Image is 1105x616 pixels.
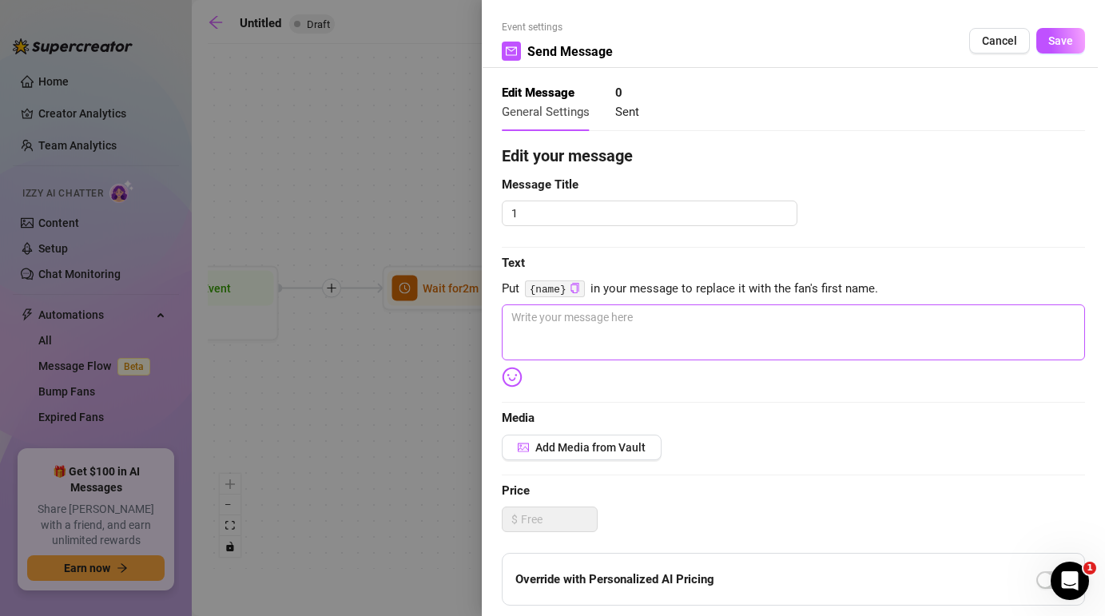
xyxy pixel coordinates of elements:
strong: Text [502,256,525,270]
iframe: Intercom live chat [1051,562,1089,600]
img: svg%3e [502,367,523,387]
strong: Edit Message [502,85,574,100]
strong: Media [502,411,535,425]
button: Cancel [969,28,1030,54]
span: General Settings [502,105,590,119]
textarea: 1 [502,201,797,226]
span: Save [1048,34,1073,47]
button: Add Media from Vault [502,435,662,460]
span: Cancel [982,34,1017,47]
span: 1 [1083,562,1096,574]
span: mail [506,46,517,57]
span: Event settings [502,20,613,35]
strong: Price [502,483,530,498]
input: Free [521,507,597,531]
span: copy [570,283,580,293]
span: picture [518,442,529,453]
strong: Override with Personalized AI Pricing [515,572,714,586]
span: Put in your message to replace it with the fan's first name. [502,280,1085,299]
span: Sent [615,105,639,119]
button: Click to Copy [570,283,580,295]
strong: 0 [615,85,622,100]
strong: Message Title [502,177,578,192]
span: Add Media from Vault [535,441,646,454]
code: {name} [525,280,585,297]
span: Send Message [527,42,613,62]
button: Save [1036,28,1085,54]
strong: Edit your message [502,146,633,165]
